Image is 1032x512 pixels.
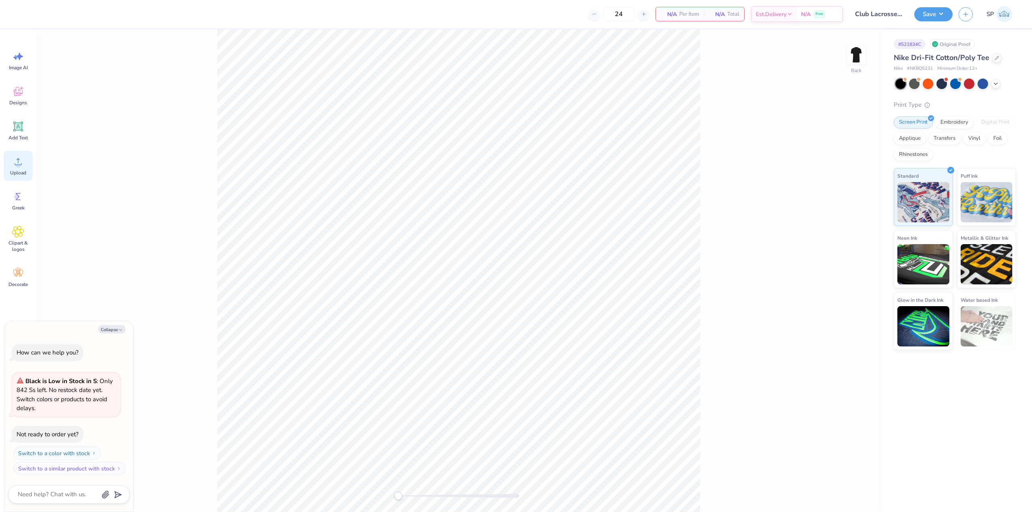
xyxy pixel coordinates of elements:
[988,133,1007,145] div: Foil
[961,306,1013,346] img: Water based Ink
[848,47,864,63] img: Back
[961,172,978,180] span: Puff Ink
[17,377,113,413] span: : Only 842 Ss left. No restock date yet. Switch colors or products to avoid delays.
[17,430,79,438] div: Not ready to order yet?
[986,10,994,19] span: SP
[961,234,1008,242] span: Metallic & Glitter Ink
[983,6,1016,22] a: SP
[603,7,635,21] input: – –
[661,10,677,19] span: N/A
[816,11,823,17] span: Free
[25,377,97,385] strong: Black is Low in Stock in S
[8,281,28,288] span: Decorate
[963,133,986,145] div: Vinyl
[894,53,989,62] span: Nike Dri-Fit Cotton/Poly Tee
[98,325,125,334] button: Collapse
[897,172,919,180] span: Standard
[914,7,953,21] button: Save
[117,466,121,471] img: Switch to a similar product with stock
[897,296,943,304] span: Glow in the Dark Ink
[894,133,926,145] div: Applique
[801,10,811,19] span: N/A
[897,306,949,346] img: Glow in the Dark Ink
[17,348,79,357] div: How can we help you?
[5,240,31,253] span: Clipart & logos
[937,65,978,72] span: Minimum Order: 12 +
[894,100,1016,110] div: Print Type
[394,492,402,500] div: Accessibility label
[907,65,933,72] span: # NKBQ5231
[961,296,998,304] span: Water based Ink
[894,149,933,161] div: Rhinestones
[709,10,725,19] span: N/A
[961,182,1013,222] img: Puff Ink
[976,116,1015,129] div: Digital Print
[14,462,126,475] button: Switch to a similar product with stock
[897,182,949,222] img: Standard
[894,39,926,49] div: # 521834C
[930,39,975,49] div: Original Proof
[9,64,28,71] span: Image AI
[756,10,786,19] span: Est. Delivery
[14,447,101,460] button: Switch to a color with stock
[996,6,1012,22] img: Sean Pondales
[10,170,26,176] span: Upload
[897,244,949,284] img: Neon Ink
[961,244,1013,284] img: Metallic & Glitter Ink
[679,10,699,19] span: Per Item
[8,135,28,141] span: Add Text
[727,10,739,19] span: Total
[9,99,27,106] span: Designs
[92,451,96,456] img: Switch to a color with stock
[928,133,961,145] div: Transfers
[935,116,974,129] div: Embroidery
[851,67,861,74] div: Back
[894,65,903,72] span: Nike
[849,6,908,22] input: Untitled Design
[897,234,917,242] span: Neon Ink
[12,205,25,211] span: Greek
[894,116,933,129] div: Screen Print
